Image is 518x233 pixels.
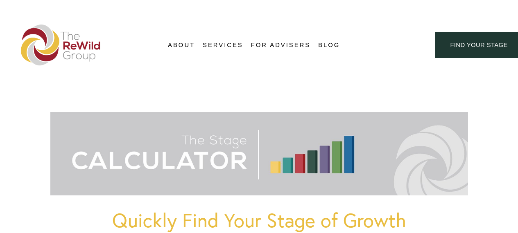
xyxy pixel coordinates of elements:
[203,40,243,51] span: Services
[168,39,195,52] a: folder dropdown
[251,39,310,52] a: For Advisers
[168,40,195,51] span: About
[21,25,101,65] img: The ReWild Group
[318,39,340,52] a: Blog
[203,39,243,52] a: folder dropdown
[50,209,468,231] h1: Quickly Find Your Stage of Growth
